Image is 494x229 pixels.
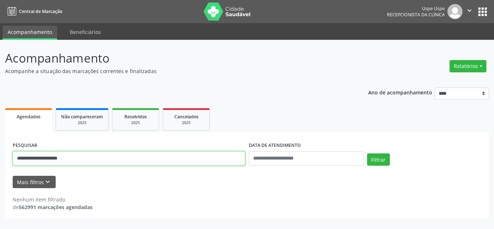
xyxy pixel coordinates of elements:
[13,140,37,151] label: PESQUISAR
[118,120,154,126] div: 2025
[465,7,473,14] i: 
[476,5,489,18] button: apps
[367,153,390,166] button: Filtrar
[368,88,432,97] p: Ano de acompanhamento
[17,114,41,120] span: Agendados
[249,140,301,151] label: DATA DE ATENDIMENTO
[3,26,57,40] a: Acompanhamento
[5,5,62,17] a: Central de Marcação
[5,49,344,67] p: Acompanhamento
[65,26,106,38] a: Beneficiários
[13,196,93,203] div: Nenhum item filtrado
[61,120,103,126] div: 2025
[387,12,445,18] span: Recepcionista da clínica
[450,60,486,72] button: Relatórios
[13,176,56,188] button: Mais filtroskeyboard_arrow_down
[19,8,62,14] span: Central de Marcação
[5,67,344,75] p: Acompanhe a situação das marcações correntes e finalizadas
[387,5,445,12] div: Uspe Uspe
[19,204,93,211] strong: 562991 marcações agendadas
[124,114,147,120] span: Resolvidos
[168,120,204,126] div: 2025
[44,178,52,186] i: keyboard_arrow_down
[447,4,463,19] img: img
[463,4,476,19] button: 
[13,203,93,211] div: de
[174,114,199,120] span: Cancelados
[61,114,103,120] span: Não compareceram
